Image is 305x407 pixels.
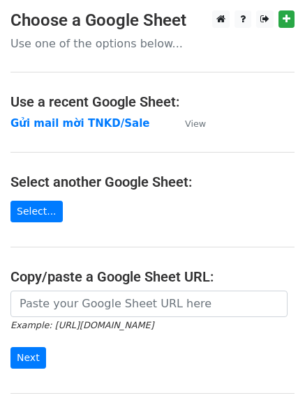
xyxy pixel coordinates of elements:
[10,291,288,317] input: Paste your Google Sheet URL here
[171,117,206,130] a: View
[10,36,295,51] p: Use one of the options below...
[10,93,295,110] h4: Use a recent Google Sheet:
[10,174,295,190] h4: Select another Google Sheet:
[10,320,154,330] small: Example: [URL][DOMAIN_NAME]
[10,10,295,31] h3: Choose a Google Sheet
[185,118,206,129] small: View
[10,117,150,130] a: Gửi mail mời TNKD/Sale
[10,268,295,285] h4: Copy/paste a Google Sheet URL:
[10,201,63,222] a: Select...
[10,347,46,369] input: Next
